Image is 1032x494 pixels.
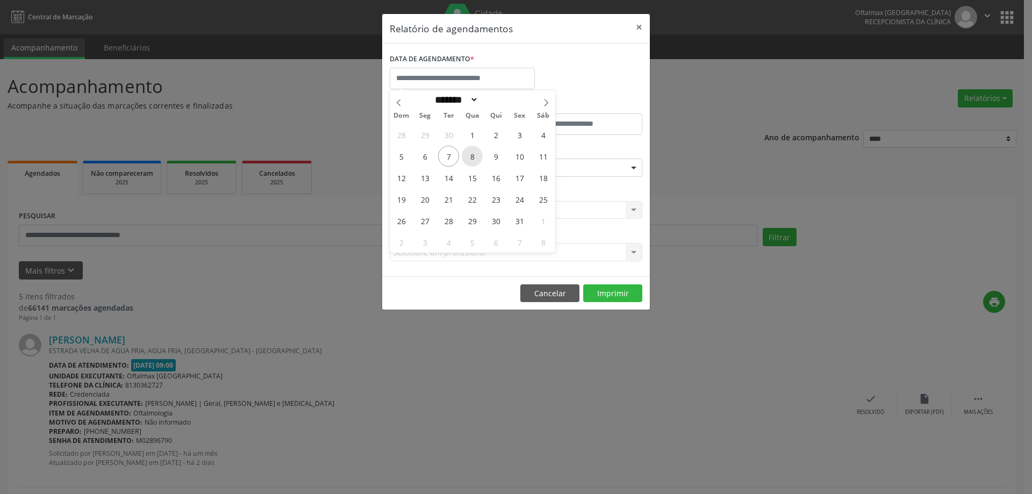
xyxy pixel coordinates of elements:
span: Sáb [532,112,555,119]
span: Outubro 15, 2025 [462,167,483,188]
span: Outubro 3, 2025 [509,124,530,145]
span: Novembro 3, 2025 [414,232,435,253]
span: Outubro 16, 2025 [485,167,506,188]
span: Seg [413,112,437,119]
span: Outubro 26, 2025 [391,210,412,231]
span: Qua [461,112,484,119]
span: Novembro 5, 2025 [462,232,483,253]
span: Outubro 10, 2025 [509,146,530,167]
span: Dom [390,112,413,119]
button: Cancelar [520,284,579,303]
span: Novembro 2, 2025 [391,232,412,253]
span: Outubro 30, 2025 [485,210,506,231]
span: Outubro 17, 2025 [509,167,530,188]
span: Outubro 14, 2025 [438,167,459,188]
label: DATA DE AGENDAMENTO [390,51,474,68]
span: Outubro 6, 2025 [414,146,435,167]
span: Novembro 6, 2025 [485,232,506,253]
span: Outubro 28, 2025 [438,210,459,231]
span: Setembro 28, 2025 [391,124,412,145]
span: Novembro 8, 2025 [533,232,554,253]
select: Month [431,94,478,105]
span: Ter [437,112,461,119]
span: Outubro 27, 2025 [414,210,435,231]
span: Setembro 30, 2025 [438,124,459,145]
span: Outubro 5, 2025 [391,146,412,167]
span: Outubro 11, 2025 [533,146,554,167]
span: Outubro 31, 2025 [509,210,530,231]
span: Outubro 7, 2025 [438,146,459,167]
span: Outubro 23, 2025 [485,189,506,210]
span: Outubro 1, 2025 [462,124,483,145]
span: Outubro 21, 2025 [438,189,459,210]
span: Outubro 13, 2025 [414,167,435,188]
input: Year [478,94,514,105]
span: Outubro 29, 2025 [462,210,483,231]
span: Outubro 20, 2025 [414,189,435,210]
label: ATÉ [519,97,642,113]
span: Qui [484,112,508,119]
span: Novembro 4, 2025 [438,232,459,253]
button: Imprimir [583,284,642,303]
span: Novembro 7, 2025 [509,232,530,253]
span: Sex [508,112,532,119]
button: Close [628,14,650,40]
span: Outubro 18, 2025 [533,167,554,188]
h5: Relatório de agendamentos [390,22,513,35]
span: Outubro 24, 2025 [509,189,530,210]
span: Setembro 29, 2025 [414,124,435,145]
span: Outubro 4, 2025 [533,124,554,145]
span: Outubro 22, 2025 [462,189,483,210]
span: Novembro 1, 2025 [533,210,554,231]
span: Outubro 19, 2025 [391,189,412,210]
span: Outubro 25, 2025 [533,189,554,210]
span: Outubro 9, 2025 [485,146,506,167]
span: Outubro 2, 2025 [485,124,506,145]
span: Outubro 12, 2025 [391,167,412,188]
span: Outubro 8, 2025 [462,146,483,167]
